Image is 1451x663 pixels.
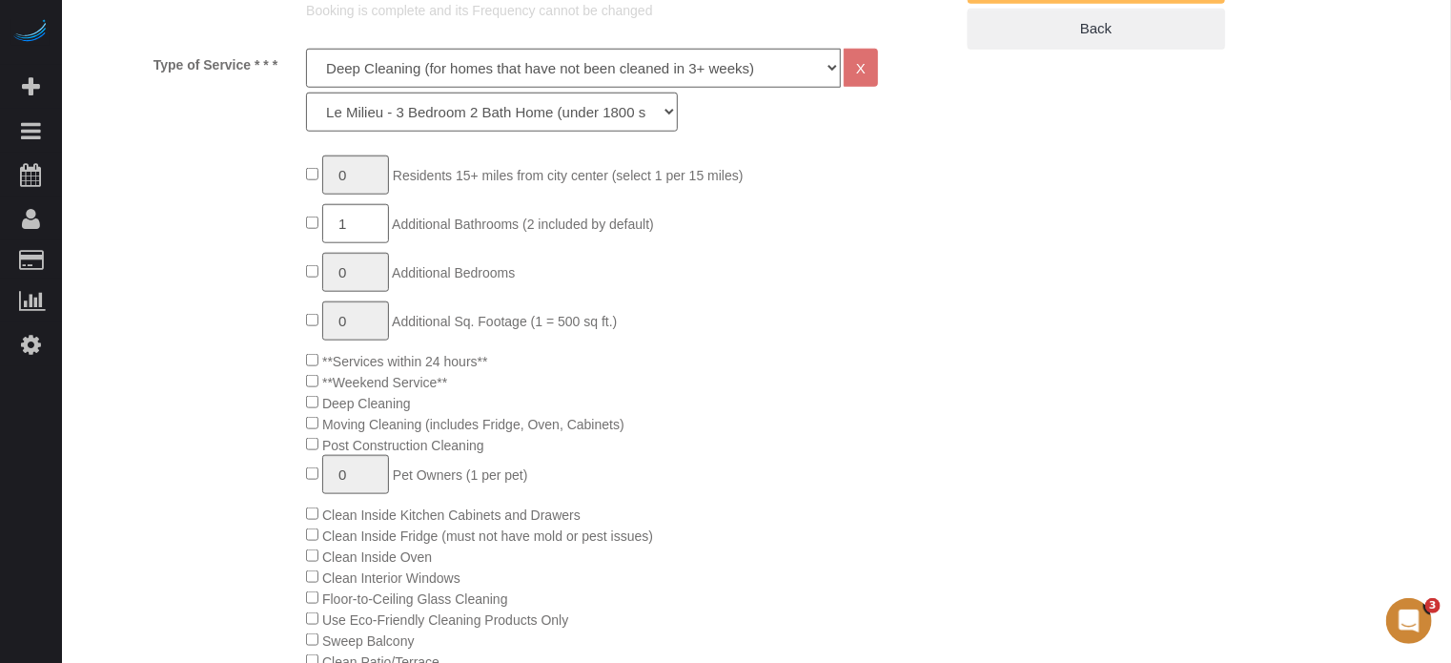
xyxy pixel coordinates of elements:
span: 3 [1425,598,1441,613]
span: Floor-to-Ceiling Glass Cleaning [322,591,508,607]
span: Residents 15+ miles from city center (select 1 per 15 miles) [393,168,744,183]
span: Post Construction Cleaning [322,438,484,453]
span: Additional Bedrooms [392,265,515,280]
span: Additional Sq. Footage (1 = 500 sq ft.) [392,314,617,329]
img: Automaid Logo [11,19,50,46]
p: Booking is complete and its Frequency cannot be changed [306,1,878,20]
iframe: Intercom live chat [1386,598,1432,644]
span: Sweep Balcony [322,633,415,649]
span: **Services within 24 hours** [322,354,488,369]
span: Clean Interior Windows [322,570,460,586]
a: Back [968,9,1225,49]
label: Type of Service * * * [67,49,292,74]
span: Clean Inside Fridge (must not have mold or pest issues) [322,528,653,544]
span: Clean Inside Oven [322,549,432,565]
span: Clean Inside Kitchen Cabinets and Drawers [322,508,581,523]
span: Deep Cleaning [322,396,411,411]
span: Moving Cleaning (includes Fridge, Oven, Cabinets) [322,417,624,432]
span: Use Eco-Friendly Cleaning Products Only [322,612,568,628]
span: Pet Owners (1 per pet) [393,467,528,483]
span: Additional Bathrooms (2 included by default) [392,217,654,232]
